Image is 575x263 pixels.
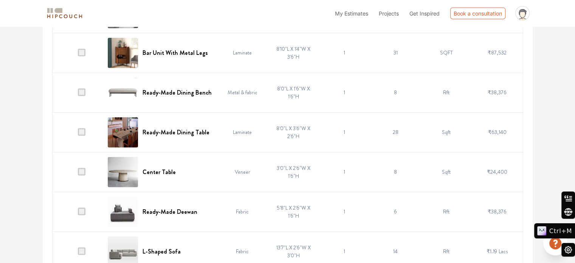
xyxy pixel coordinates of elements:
[268,192,319,232] td: 5'8"L X 2'6"W X 1'6"H
[421,192,472,232] td: Rft
[217,73,268,112] td: Metal & fabric
[488,128,507,136] span: ₹63,140
[268,152,319,192] td: 3'0"L X 2'6"W X 1'6"H
[421,152,472,192] td: Sqft
[370,73,421,112] td: 8
[370,152,421,192] td: 8
[143,49,208,56] h6: Bar Unit With Metal Legs
[319,112,370,152] td: 1
[409,10,440,17] span: Get Inspired
[499,247,508,255] span: Lacs
[421,112,472,152] td: Sqft
[143,208,197,215] h6: Ready-Made Deewan
[268,73,319,112] td: 8'0"L X 1'6"W X 1'6"H
[319,33,370,73] td: 1
[319,73,370,112] td: 1
[319,192,370,232] td: 1
[143,89,212,96] h6: Ready-Made Dining Bench
[487,168,507,176] span: ₹24,400
[488,208,507,215] span: ₹38,376
[379,10,399,17] span: Projects
[217,192,268,232] td: Fabric
[217,33,268,73] td: Laminate
[46,5,84,22] span: logo-horizontal.svg
[370,33,421,73] td: 31
[488,49,507,56] span: ₹87,532
[46,7,84,20] img: logo-horizontal.svg
[143,168,176,176] h6: Center Table
[143,129,209,136] h6: Ready-Made Dining Table
[487,247,497,255] span: ₹1.19
[370,192,421,232] td: 6
[108,78,138,108] img: Ready-Made Dining Bench
[143,248,181,255] h6: L-Shaped Sofa
[108,197,138,227] img: Ready-Made Deewan
[370,112,421,152] td: 28
[421,73,472,112] td: Rft
[108,157,138,187] img: Center Table
[108,117,138,148] img: Ready-Made Dining Table
[217,112,268,152] td: Laminate
[268,33,319,73] td: 8'10"L X 1'4"W X 3'6"H
[488,89,507,96] span: ₹38,376
[421,33,472,73] td: SQFT
[335,10,368,17] span: My Estimates
[319,152,370,192] td: 1
[268,112,319,152] td: 8'0"L X 3'6"W X 2'6"H
[108,38,138,68] img: Bar Unit With Metal Legs
[217,152,268,192] td: Veneer
[450,8,505,19] div: Book a consultation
